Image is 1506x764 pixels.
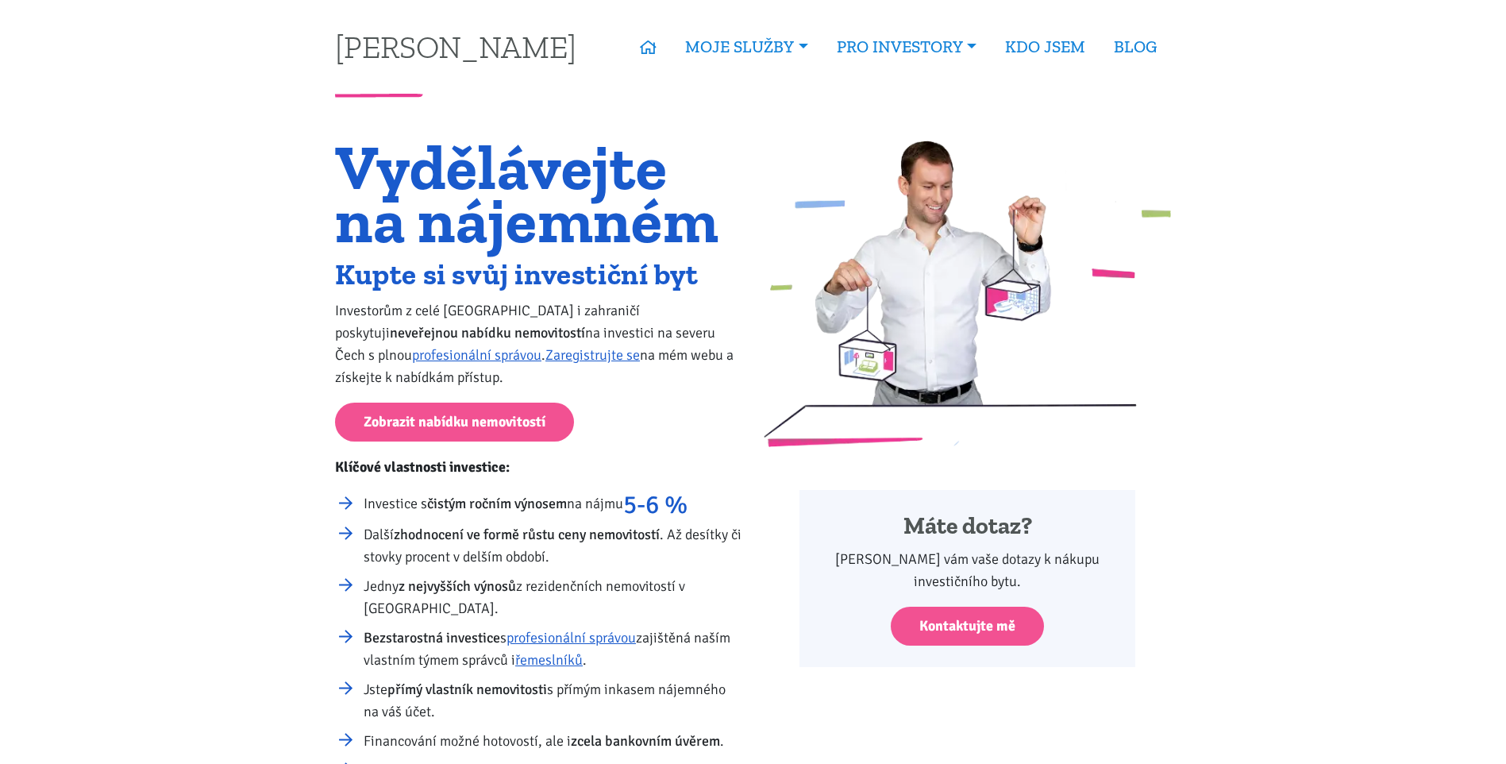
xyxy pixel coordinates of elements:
h2: Kupte si svůj investiční byt [335,261,742,287]
strong: 5-6 % [623,489,688,520]
li: Jste s přímým inkasem nájemného na váš účet. [364,678,742,723]
strong: Bezstarostná investice [364,629,500,646]
li: Jedny z rezidenčních nemovitostí v [GEOGRAPHIC_DATA]. [364,575,742,619]
a: profesionální správou [412,346,541,364]
a: profesionální správou [506,629,636,646]
li: Další . Až desítky či stovky procent v delším období. [364,523,742,568]
h1: Vydělávejte na nájemném [335,141,742,247]
p: [PERSON_NAME] vám vaše dotazy k nákupu investičního bytu. [821,548,1114,592]
a: PRO INVESTORY [822,29,991,65]
strong: čistým ročním výnosem [427,495,567,512]
h4: Máte dotaz? [821,511,1114,542]
li: Investice s na nájmu [364,492,742,516]
li: Financování možné hotovostí, ale i . [364,730,742,752]
a: Zaregistrujte se [545,346,640,364]
strong: z nejvyšších výnosů [399,577,516,595]
a: BLOG [1100,29,1171,65]
strong: přímý vlastník nemovitosti [387,681,547,698]
strong: zhodnocení ve formě růstu ceny nemovitostí [394,526,660,543]
a: Zobrazit nabídku nemovitostí [335,403,574,442]
li: s zajištěná naším vlastním týmem správců i . [364,627,742,671]
strong: neveřejnou nabídku nemovitostí [390,324,585,341]
p: Investorům z celé [GEOGRAPHIC_DATA] i zahraničí poskytuji na investici na severu Čech s plnou . n... [335,299,742,388]
a: MOJE SLUŽBY [671,29,822,65]
a: KDO JSEM [991,29,1100,65]
strong: zcela bankovním úvěrem [571,732,720,750]
a: řemeslníků [515,651,583,669]
p: Klíčové vlastnosti investice: [335,456,742,478]
a: Kontaktujte mě [891,607,1044,646]
a: [PERSON_NAME] [335,31,576,62]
